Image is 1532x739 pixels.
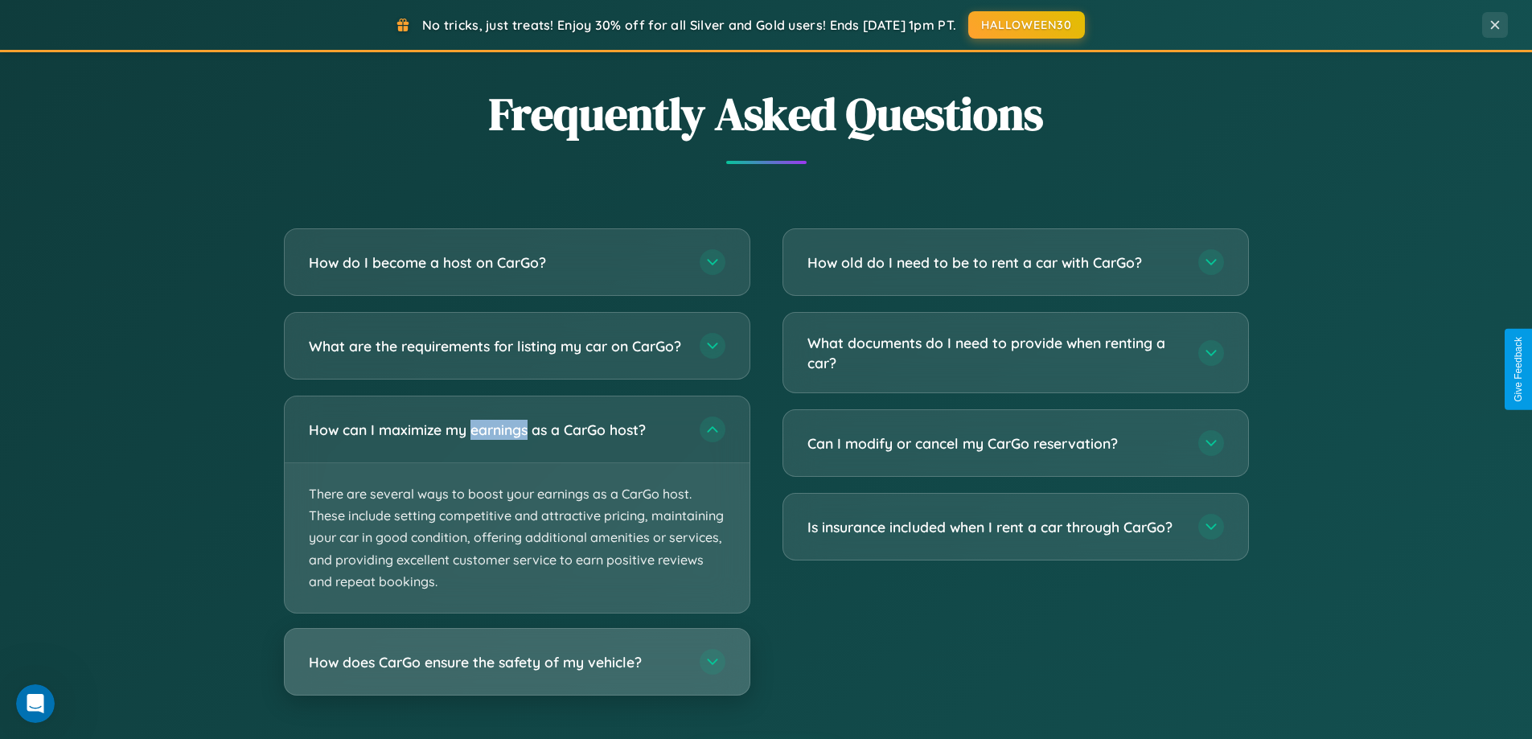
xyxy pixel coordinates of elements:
[309,652,684,672] h3: How does CarGo ensure the safety of my vehicle?
[309,336,684,356] h3: What are the requirements for listing my car on CarGo?
[1513,337,1524,402] div: Give Feedback
[422,17,956,33] span: No tricks, just treats! Enjoy 30% off for all Silver and Gold users! Ends [DATE] 1pm PT.
[807,333,1182,372] h3: What documents do I need to provide when renting a car?
[309,420,684,440] h3: How can I maximize my earnings as a CarGo host?
[285,463,750,613] p: There are several ways to boost your earnings as a CarGo host. These include setting competitive ...
[968,11,1085,39] button: HALLOWEEN30
[309,252,684,273] h3: How do I become a host on CarGo?
[284,83,1249,145] h2: Frequently Asked Questions
[807,433,1182,454] h3: Can I modify or cancel my CarGo reservation?
[807,517,1182,537] h3: Is insurance included when I rent a car through CarGo?
[16,684,55,723] iframe: Intercom live chat
[807,252,1182,273] h3: How old do I need to be to rent a car with CarGo?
